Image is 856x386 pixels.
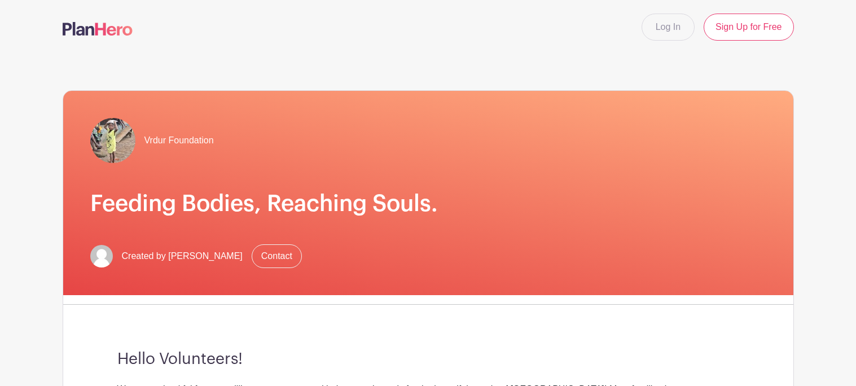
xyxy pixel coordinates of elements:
[704,14,793,41] a: Sign Up for Free
[642,14,695,41] a: Log In
[90,118,135,163] img: IMG_4881.jpeg
[144,134,214,147] span: Vrdur Foundation
[252,244,302,268] a: Contact
[90,190,766,217] h1: Feeding Bodies, Reaching Souls.
[117,350,739,369] h3: Hello Volunteers!
[63,22,133,36] img: logo-507f7623f17ff9eddc593b1ce0a138ce2505c220e1c5a4e2b4648c50719b7d32.svg
[122,249,243,263] span: Created by [PERSON_NAME]
[90,245,113,267] img: default-ce2991bfa6775e67f084385cd625a349d9dcbb7a52a09fb2fda1e96e2d18dcdb.png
